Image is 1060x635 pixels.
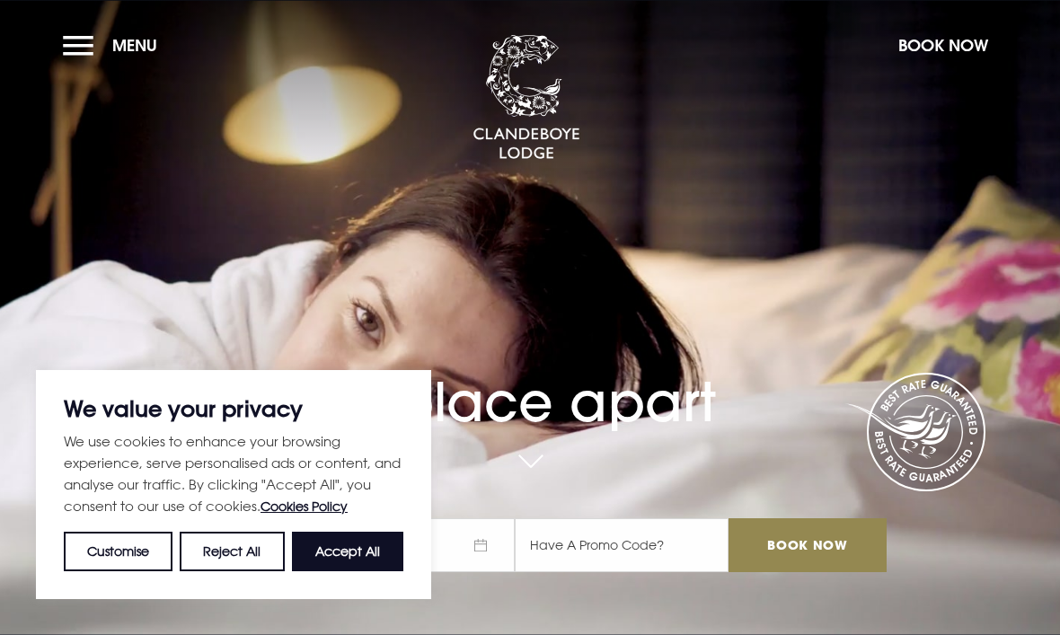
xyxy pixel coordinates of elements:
img: Clandeboye Lodge [473,35,580,161]
a: Cookies Policy [261,498,348,514]
span: Menu [112,35,157,56]
input: Have A Promo Code? [515,518,729,572]
button: Menu [63,26,166,65]
button: Customise [64,532,172,571]
button: Accept All [292,532,403,571]
p: We use cookies to enhance your browsing experience, serve personalised ads or content, and analys... [64,430,403,517]
h1: A place apart [173,331,887,434]
p: We value your privacy [64,398,403,419]
input: Book Now [729,518,887,572]
button: Reject All [180,532,284,571]
div: We value your privacy [36,370,431,599]
button: Book Now [889,26,997,65]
